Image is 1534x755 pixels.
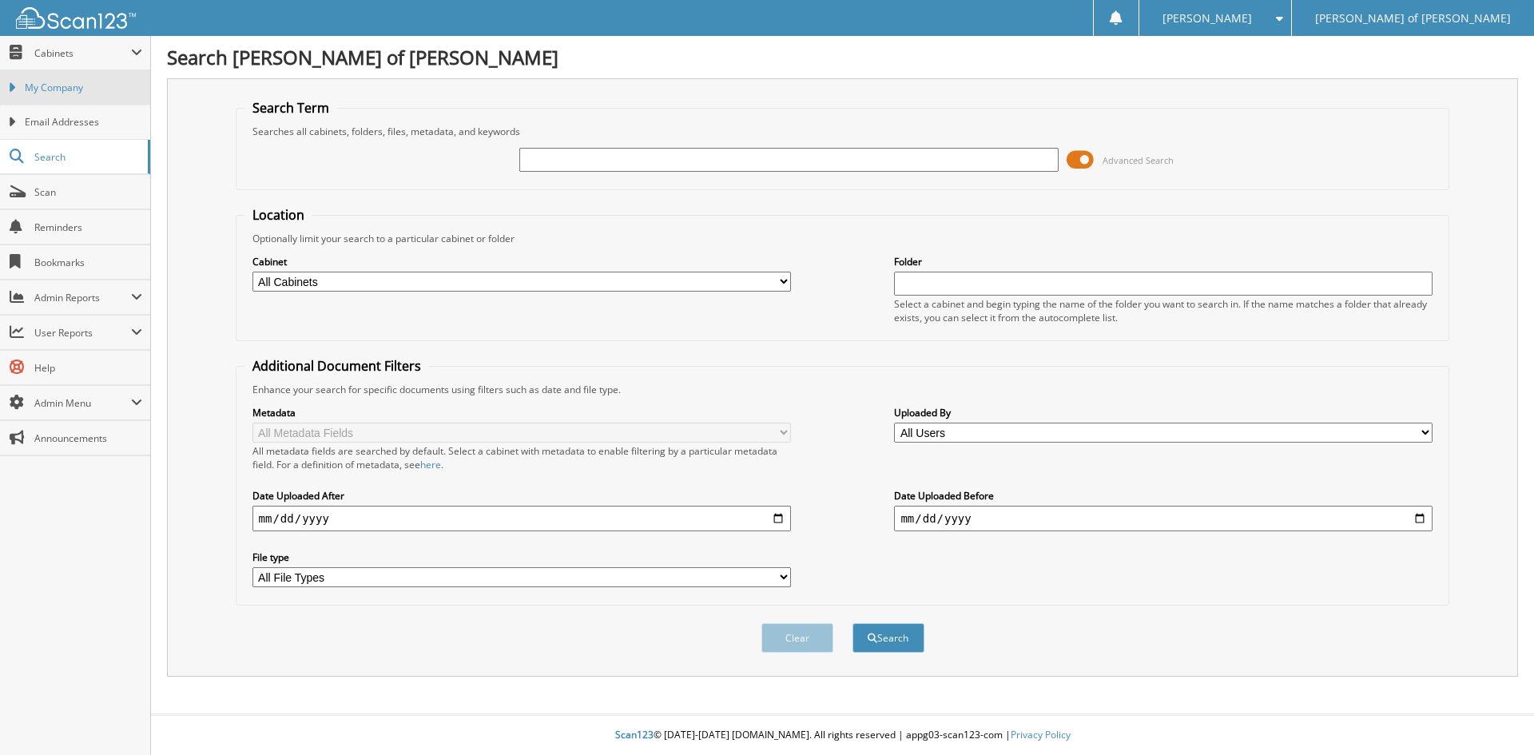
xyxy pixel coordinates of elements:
[34,221,142,234] span: Reminders
[34,361,142,375] span: Help
[167,44,1518,70] h1: Search [PERSON_NAME] of [PERSON_NAME]
[1011,728,1071,741] a: Privacy Policy
[16,7,136,29] img: scan123-logo-white.svg
[244,357,429,375] legend: Additional Document Filters
[244,125,1441,138] div: Searches all cabinets, folders, files, metadata, and keywords
[852,623,924,653] button: Search
[244,383,1441,396] div: Enhance your search for specific documents using filters such as date and file type.
[1162,14,1252,23] span: [PERSON_NAME]
[34,431,142,445] span: Announcements
[894,406,1433,419] label: Uploaded By
[34,291,131,304] span: Admin Reports
[244,99,337,117] legend: Search Term
[34,326,131,340] span: User Reports
[1454,678,1534,755] iframe: Chat Widget
[25,115,142,129] span: Email Addresses
[244,206,312,224] legend: Location
[151,716,1534,755] div: © [DATE]-[DATE] [DOMAIN_NAME]. All rights reserved | appg03-scan123-com |
[244,232,1441,245] div: Optionally limit your search to a particular cabinet or folder
[252,444,791,471] div: All metadata fields are searched by default. Select a cabinet with metadata to enable filtering b...
[25,81,142,95] span: My Company
[252,406,791,419] label: Metadata
[761,623,833,653] button: Clear
[252,506,791,531] input: start
[34,46,131,60] span: Cabinets
[615,728,654,741] span: Scan123
[34,396,131,410] span: Admin Menu
[894,297,1433,324] div: Select a cabinet and begin typing the name of the folder you want to search in. If the name match...
[894,255,1433,268] label: Folder
[34,150,140,164] span: Search
[1103,154,1174,166] span: Advanced Search
[252,550,791,564] label: File type
[894,489,1433,503] label: Date Uploaded Before
[252,489,791,503] label: Date Uploaded After
[252,255,791,268] label: Cabinet
[420,458,441,471] a: here
[894,506,1433,531] input: end
[34,256,142,269] span: Bookmarks
[1315,14,1511,23] span: [PERSON_NAME] of [PERSON_NAME]
[34,185,142,199] span: Scan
